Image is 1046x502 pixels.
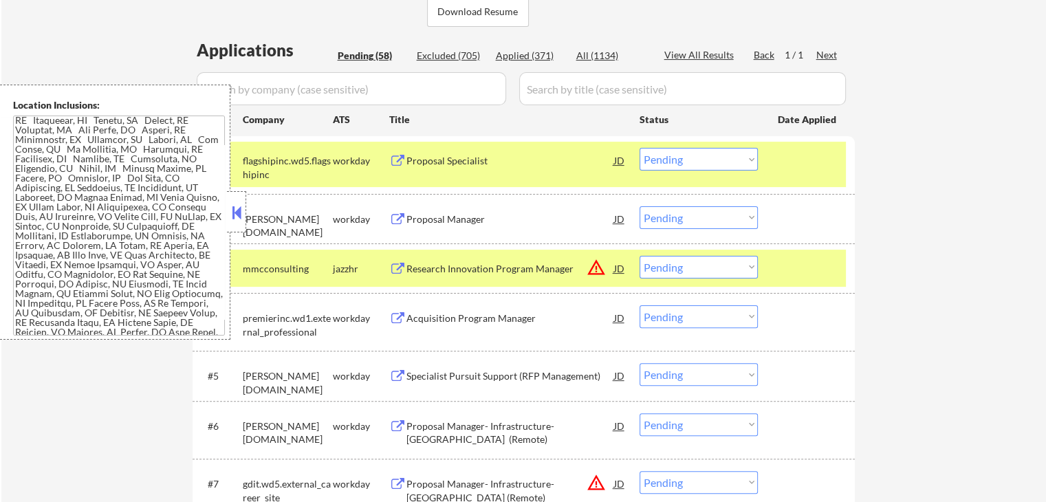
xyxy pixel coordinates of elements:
div: #6 [208,419,232,433]
div: JD [613,305,626,330]
div: workday [333,477,389,491]
div: Acquisition Program Manager [406,312,614,325]
div: JD [613,148,626,173]
div: Proposal Manager- Infrastructure-[GEOGRAPHIC_DATA] (Remote) [406,419,614,446]
div: [PERSON_NAME][DOMAIN_NAME] [243,369,333,396]
div: JD [613,471,626,496]
div: All (1134) [576,49,645,63]
div: Applications [197,42,333,58]
div: #7 [208,477,232,491]
div: flagshipinc.wd5.flagshipinc [243,154,333,181]
div: #5 [208,369,232,383]
div: Specialist Pursuit Support (RFP Management) [406,369,614,383]
div: View All Results [664,48,738,62]
div: Next [816,48,838,62]
div: jazzhr [333,262,389,276]
div: Title [389,113,626,127]
div: Company [243,113,333,127]
input: Search by company (case sensitive) [197,72,506,105]
div: premierinc.wd1.external_professional [243,312,333,338]
div: workday [333,419,389,433]
div: Location Inclusions: [13,98,225,112]
div: Applied (371) [496,49,565,63]
div: JD [613,256,626,281]
button: warning_amber [587,258,606,277]
div: JD [613,363,626,388]
div: workday [333,212,389,226]
div: [PERSON_NAME][DOMAIN_NAME] [243,212,333,239]
div: Proposal Manager [406,212,614,226]
div: ATS [333,113,389,127]
div: workday [333,154,389,168]
div: Status [640,107,758,131]
div: workday [333,369,389,383]
div: workday [333,312,389,325]
div: mmcconsulting [243,262,333,276]
div: Date Applied [778,113,838,127]
div: Research Innovation Program Manager [406,262,614,276]
div: JD [613,206,626,231]
div: Proposal Specialist [406,154,614,168]
div: Excluded (705) [417,49,486,63]
div: Pending (58) [338,49,406,63]
div: JD [613,413,626,438]
div: [PERSON_NAME][DOMAIN_NAME] [243,419,333,446]
input: Search by title (case sensitive) [519,72,846,105]
button: warning_amber [587,473,606,492]
div: 1 / 1 [785,48,816,62]
div: Back [754,48,776,62]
